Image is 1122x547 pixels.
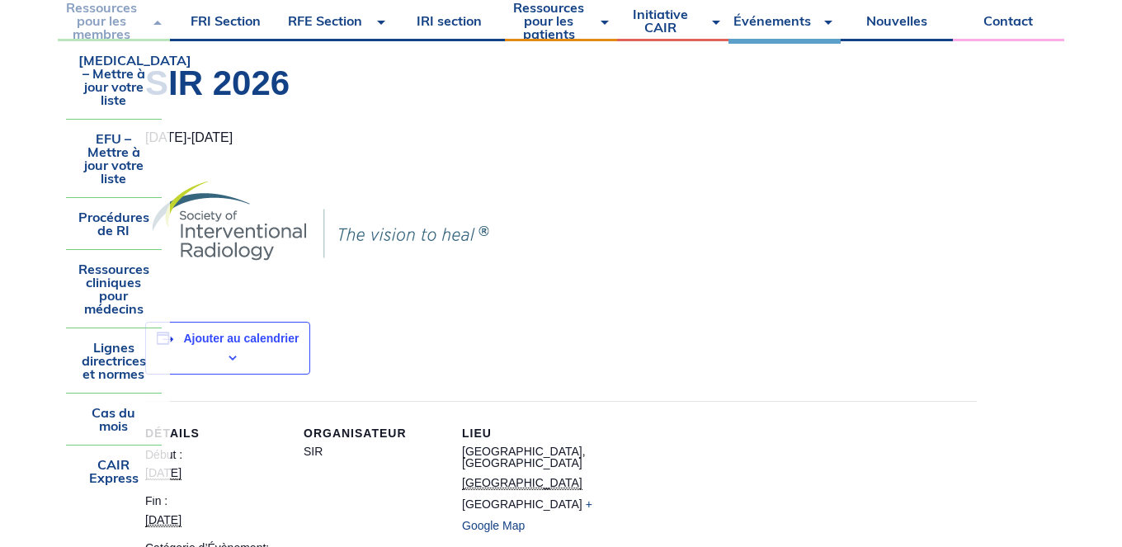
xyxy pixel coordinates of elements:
dt: Fin : [145,492,284,511]
button: Ajouter au calendrier [183,332,299,345]
a: Cas du mois [66,394,162,445]
span: [GEOGRAPHIC_DATA] [462,497,582,511]
abbr: Ontario [462,476,582,490]
span: [DATE] [191,130,233,144]
h2: Lieu [462,427,601,439]
a: [MEDICAL_DATA] – Mettre à jour votre liste [66,41,162,119]
h2: - [145,127,233,149]
dd: SIR [304,446,442,457]
h2: Détails [145,427,284,439]
a: Lignes directrices et normes [66,328,162,393]
h2: Organisateur [304,427,442,439]
a: CAIR Express [66,446,162,497]
dd: [GEOGRAPHIC_DATA], [GEOGRAPHIC_DATA] [462,446,601,469]
a: EFU – Mettre à jour votre liste [66,120,162,197]
a: Ressources cliniques pour médecins [66,250,162,328]
h1: SIR 2026 [145,59,977,107]
a: Procédures de RI [66,198,162,249]
abbr: 2026-04-17 [145,513,181,527]
dt: Début : [145,446,284,464]
a: + Google Map [462,497,592,532]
